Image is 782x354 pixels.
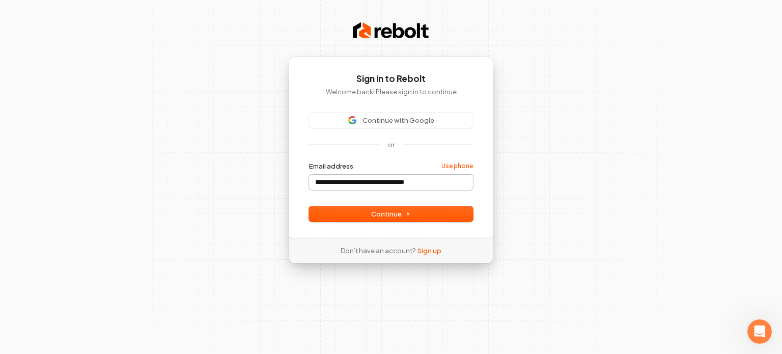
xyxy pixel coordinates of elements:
span: Don’t have an account? [341,246,415,255]
span: Continue [371,209,411,219]
button: Sign in with GoogleContinue with Google [309,113,473,128]
a: Use phone [441,162,473,170]
span: Continue with Google [362,116,434,125]
p: or [388,140,395,149]
img: Rebolt Logo [353,20,429,41]
img: Sign in with Google [348,116,356,124]
label: Email address [309,161,353,171]
p: Welcome back! Please sign in to continue [309,87,473,96]
h1: Sign in to Rebolt [309,73,473,85]
iframe: Intercom live chat [747,319,772,344]
a: Sign up [417,246,441,255]
button: Continue [309,206,473,222]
